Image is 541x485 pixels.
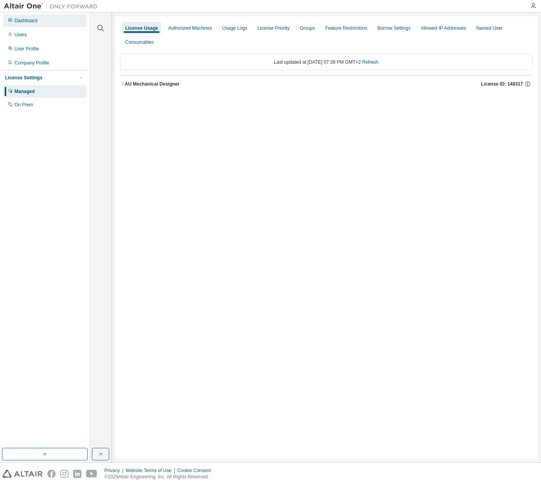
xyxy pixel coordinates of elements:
img: youtube.svg [86,470,97,478]
img: Altair One [4,2,102,10]
div: Consumables [125,39,154,45]
span: License ID: 148317 [481,81,523,87]
div: Last updated at: [DATE] 07:38 PM GMT+2 [120,54,532,70]
a: Refresh [362,59,379,65]
div: Website Terms of Use [126,467,177,474]
p: © 2025 Altair Engineering, Inc. All Rights Reserved. [104,474,216,480]
div: Managed [14,88,35,95]
div: AU Mechanical Designer [125,81,180,87]
div: On Prem [14,102,33,108]
div: Privacy [104,467,126,474]
img: instagram.svg [60,470,68,478]
div: Allowed IP Addresses [421,25,466,31]
div: Users [14,32,27,38]
img: altair_logo.svg [2,470,43,478]
div: Company Profile [14,60,49,66]
div: License Settings [5,75,42,81]
div: Borrow Settings [377,25,411,31]
div: Named User [476,25,502,31]
div: Groups [300,25,315,31]
div: License Priority [257,25,289,31]
div: License Usage [125,25,158,31]
div: Cookie Consent [177,467,215,474]
div: User Profile [14,46,39,52]
div: Authorized Machines [168,25,212,31]
img: facebook.svg [47,470,56,478]
img: linkedin.svg [73,470,81,478]
div: Dashboard [14,18,38,24]
div: Feature Restrictions [325,25,367,31]
div: Usage Logs [222,25,247,31]
button: AU Mechanical DesignerLicense ID: 148317 [120,75,532,93]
